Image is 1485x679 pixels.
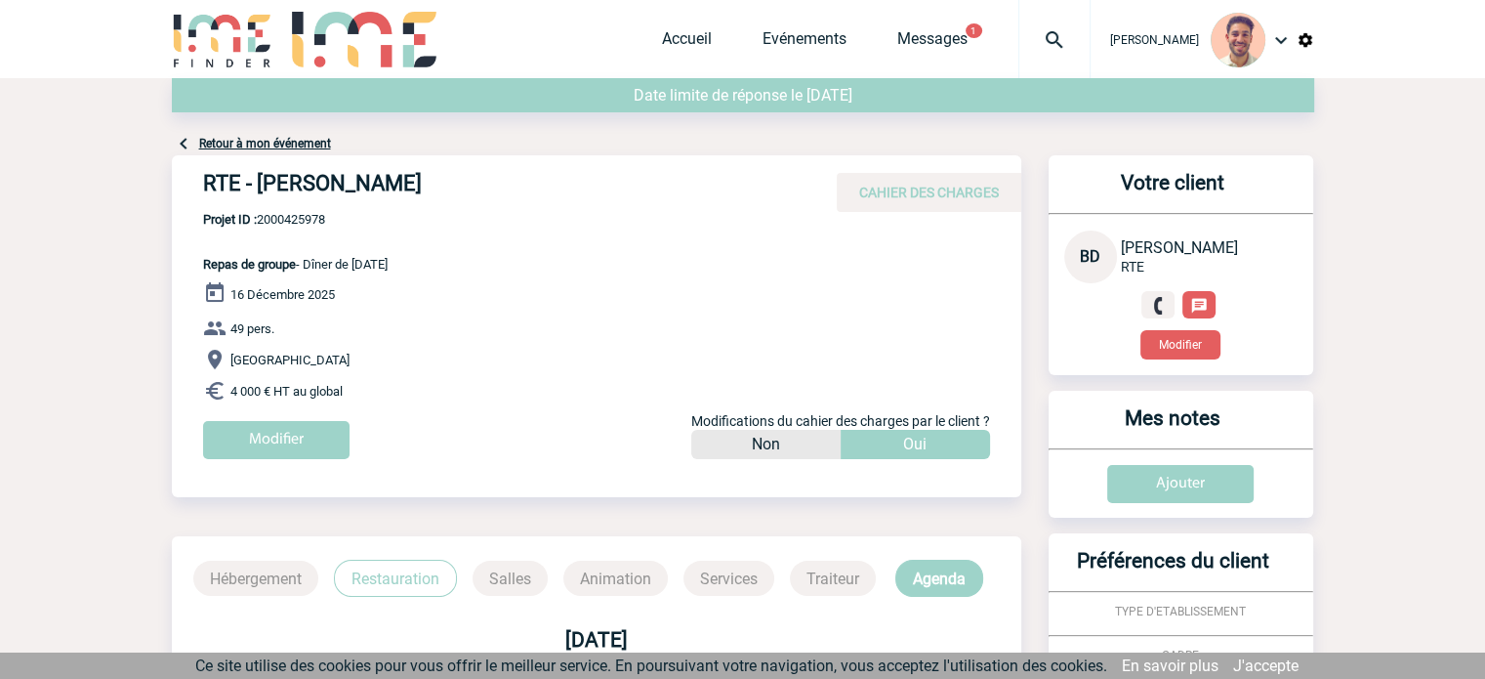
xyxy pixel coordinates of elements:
[1115,605,1246,618] span: TYPE D'ETABLISSEMENT
[1056,171,1290,213] h3: Votre client
[634,86,852,105] span: Date limite de réponse le [DATE]
[1190,297,1208,315] img: chat-24-px-w.png
[966,23,982,38] button: 1
[230,384,343,399] span: 4 000 € HT au global
[752,430,780,459] p: Non
[763,29,846,57] a: Evénements
[1121,259,1144,275] span: RTE
[897,29,968,57] a: Messages
[903,430,927,459] p: Oui
[203,257,388,272] span: - Dîner de [DATE]
[473,561,548,596] p: Salles
[790,561,876,596] p: Traiteur
[1211,13,1265,67] img: 132114-0.jpg
[203,421,350,459] input: Modifier
[1149,297,1167,315] img: fixe.png
[195,657,1107,675] span: Ce site utilise des cookies pour vous offrir le meilleur service. En poursuivant votre navigation...
[203,212,257,227] b: Projet ID :
[193,561,318,596] p: Hébergement
[683,561,774,596] p: Services
[563,561,668,596] p: Animation
[895,560,983,597] p: Agenda
[203,212,388,227] span: 2000425978
[662,29,712,57] a: Accueil
[230,321,274,336] span: 49 pers.
[859,185,999,200] span: CAHIER DES CHARGES
[230,287,335,302] span: 16 Décembre 2025
[199,137,331,150] a: Retour à mon événement
[1107,465,1254,503] input: Ajouter
[1056,406,1290,448] h3: Mes notes
[1233,657,1299,675] a: J'accepte
[1162,649,1199,662] span: CADRE
[203,257,296,272] span: Repas de groupe
[691,413,990,429] span: Modifications du cahier des charges par le client ?
[172,12,273,67] img: IME-Finder
[230,353,350,367] span: [GEOGRAPHIC_DATA]
[1140,330,1220,360] button: Modifier
[1122,657,1218,675] a: En savoir plus
[1121,238,1238,257] span: [PERSON_NAME]
[1110,33,1199,47] span: [PERSON_NAME]
[1080,247,1100,266] span: BD
[565,628,628,652] b: [DATE]
[1056,549,1290,591] h3: Préférences du client
[334,560,457,597] p: Restauration
[203,171,789,204] h4: RTE - [PERSON_NAME]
